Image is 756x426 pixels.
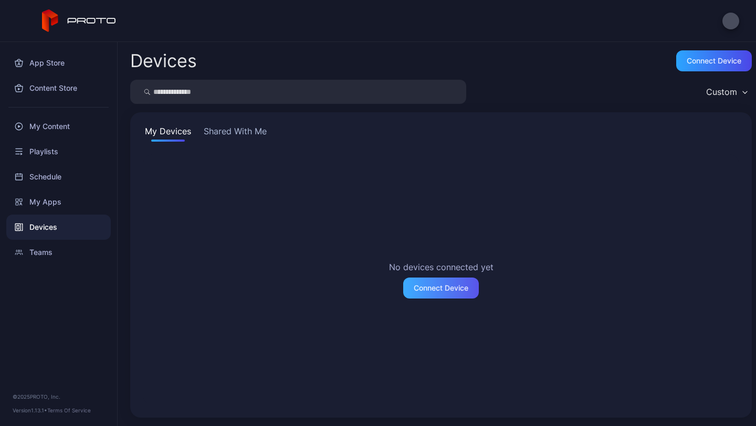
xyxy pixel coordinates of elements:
[6,240,111,265] a: Teams
[143,125,193,142] button: My Devices
[687,57,741,65] div: Connect device
[706,87,737,97] div: Custom
[403,278,479,299] button: Connect Device
[6,76,111,101] a: Content Store
[202,125,269,142] button: Shared With Me
[414,284,468,292] div: Connect Device
[6,164,111,189] a: Schedule
[13,407,47,413] span: Version 1.13.1 •
[6,139,111,164] a: Playlists
[13,392,104,401] div: © 2025 PROTO, Inc.
[701,80,752,104] button: Custom
[130,51,197,70] h2: Devices
[389,261,493,273] h2: No devices connected yet
[47,407,91,413] a: Terms Of Service
[6,50,111,76] a: App Store
[676,50,752,71] button: Connect device
[6,189,111,215] a: My Apps
[6,114,111,139] a: My Content
[6,215,111,240] a: Devices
